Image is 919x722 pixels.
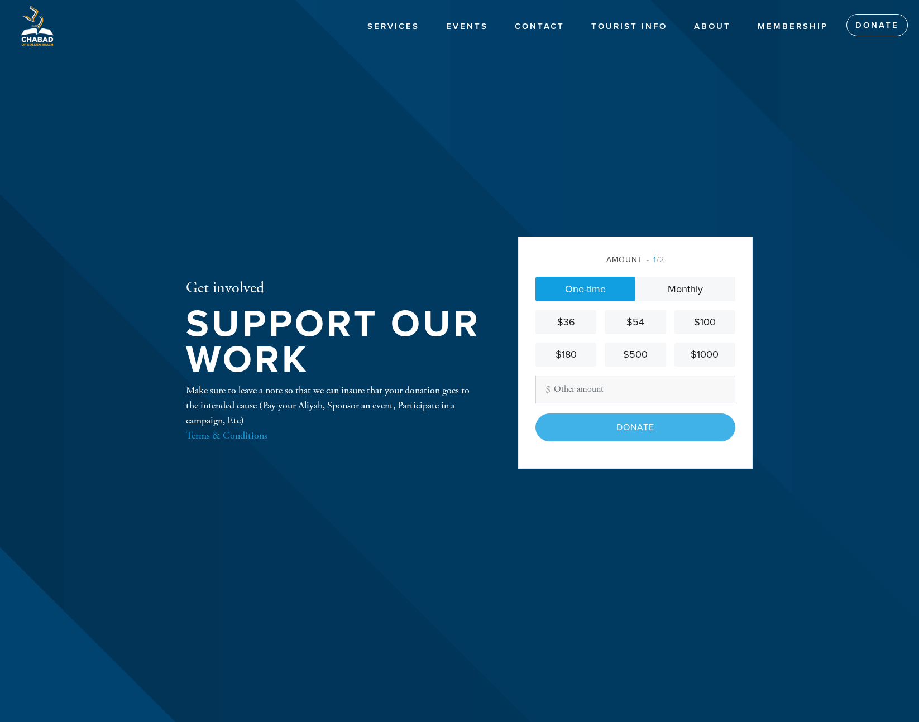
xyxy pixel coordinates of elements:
div: $54 [609,315,661,330]
div: $36 [540,315,592,330]
a: Membership [749,16,836,37]
a: Contact [506,16,573,37]
div: $100 [679,315,731,330]
div: Amount [535,254,735,266]
div: Make sure to leave a note so that we can insure that your donation goes to the intended cause (Pa... [186,383,482,443]
div: $1000 [679,347,731,362]
a: $54 [605,310,666,334]
img: Logo%20GB1.png [17,6,57,46]
h2: Get involved [186,279,482,298]
div: $500 [609,347,661,362]
a: Donate [846,14,908,36]
a: Events [438,16,496,37]
a: About [686,16,739,37]
a: $1000 [674,343,735,367]
span: /2 [647,255,664,264]
a: $100 [674,310,735,334]
a: Monthly [635,277,735,301]
div: $180 [540,347,592,362]
a: Tourist Info [583,16,676,37]
span: 1 [653,255,657,264]
a: Terms & Conditions [186,429,267,442]
a: $180 [535,343,596,367]
a: Services [359,16,428,37]
a: One-time [535,277,635,301]
a: $500 [605,343,666,367]
h1: Support our work [186,306,482,378]
a: $36 [535,310,596,334]
input: Other amount [535,376,735,403]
